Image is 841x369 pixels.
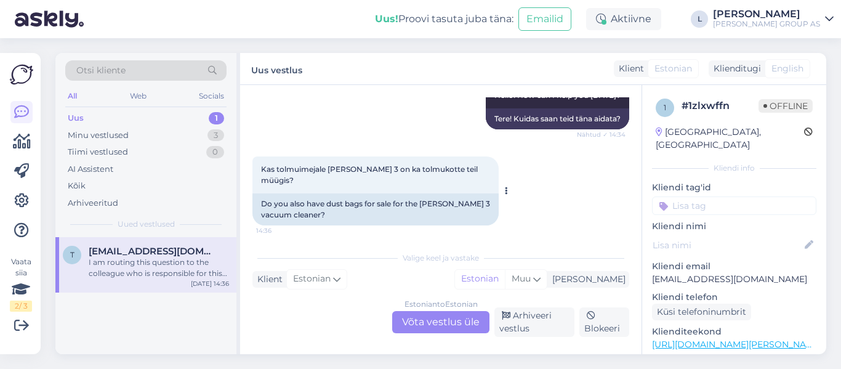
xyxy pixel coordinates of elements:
[664,103,666,112] span: 1
[512,273,531,284] span: Muu
[759,99,813,113] span: Offline
[68,129,129,142] div: Minu vestlused
[392,311,489,333] div: Võta vestlus üle
[652,339,822,350] a: [URL][DOMAIN_NAME][PERSON_NAME]
[652,181,816,194] p: Kliendi tag'id
[375,12,513,26] div: Proovi tasuta juba täna:
[252,193,499,225] div: Do you also have dust bags for sale for the [PERSON_NAME] 3 vacuum cleaner?
[652,197,816,215] input: Lisa tag
[209,112,224,124] div: 1
[118,219,175,230] span: Uued vestlused
[404,299,478,310] div: Estonian to Estonian
[586,8,661,30] div: Aktiivne
[652,273,816,286] p: [EMAIL_ADDRESS][DOMAIN_NAME]
[68,197,118,209] div: Arhiveeritud
[713,9,820,19] div: [PERSON_NAME]
[494,307,574,337] div: Arhiveeri vestlus
[127,88,149,104] div: Web
[709,62,761,75] div: Klienditugi
[68,112,84,124] div: Uus
[191,279,229,288] div: [DATE] 14:36
[652,304,751,320] div: Küsi telefoninumbrit
[65,88,79,104] div: All
[68,180,86,192] div: Kõik
[70,250,74,259] span: t
[256,226,302,235] span: 14:36
[652,220,816,233] p: Kliendi nimi
[518,7,571,31] button: Emailid
[196,88,227,104] div: Socials
[682,99,759,113] div: # 1zlxwffn
[652,260,816,273] p: Kliendi email
[652,163,816,174] div: Kliendi info
[713,19,820,29] div: [PERSON_NAME] GROUP AS
[252,253,629,264] div: Valige keel ja vastake
[10,63,33,86] img: Askly Logo
[251,60,302,77] label: Uus vestlus
[652,325,816,338] p: Klienditeekond
[207,129,224,142] div: 3
[653,238,802,252] input: Lisa nimi
[455,270,505,288] div: Estonian
[206,146,224,158] div: 0
[652,291,816,304] p: Kliendi telefon
[261,164,480,185] span: Kas tolmuimejale [PERSON_NAME] 3 on ka tolmukotte teil müügis?
[577,130,626,139] span: Nähtud ✓ 14:34
[68,146,128,158] div: Tiimi vestlused
[10,256,32,312] div: Vaata siia
[713,9,834,29] a: [PERSON_NAME][PERSON_NAME] GROUP AS
[486,108,629,129] div: Tere! Kuidas saan teid täna aidata?
[375,13,398,25] b: Uus!
[547,273,626,286] div: [PERSON_NAME]
[252,273,283,286] div: Klient
[89,257,229,279] div: I am routing this question to the colleague who is responsible for this topic. The reply might ta...
[771,62,803,75] span: English
[76,64,126,77] span: Otsi kliente
[614,62,644,75] div: Klient
[89,246,217,257] span: teauueni@gmail.com
[579,307,629,337] div: Blokeeri
[691,10,708,28] div: L
[654,62,692,75] span: Estonian
[656,126,804,152] div: [GEOGRAPHIC_DATA], [GEOGRAPHIC_DATA]
[10,301,32,312] div: 2 / 3
[68,163,113,176] div: AI Assistent
[293,272,331,286] span: Estonian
